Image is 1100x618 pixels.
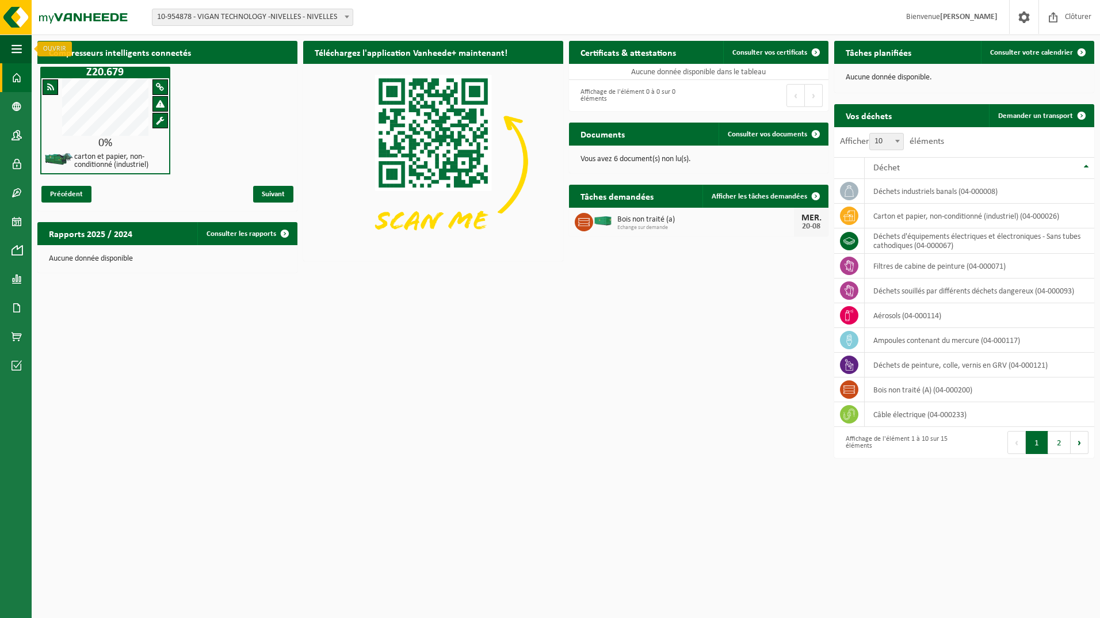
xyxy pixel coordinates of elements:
[1048,431,1071,454] button: 2
[834,104,903,127] h2: Vos déchets
[869,133,904,150] span: 10
[723,41,827,64] a: Consulter vos certificats
[865,402,1094,427] td: câble électrique (04-000233)
[617,215,795,224] span: Bois non traité (a)
[44,152,73,166] img: HK-XZ-20-GN-01
[865,254,1094,279] td: filtres de cabine de peinture (04-000071)
[712,193,807,200] span: Afficher les tâches demandées
[1007,431,1026,454] button: Previous
[575,83,693,108] div: Affichage de l'élément 0 à 0 sur 0 éléments
[873,163,900,173] span: Déchet
[998,112,1073,120] span: Demander un transport
[580,155,818,163] p: Vous avez 6 document(s) non lu(s).
[834,41,923,63] h2: Tâches planifiées
[865,204,1094,228] td: carton et papier, non-conditionné (industriel) (04-000026)
[197,222,296,245] a: Consulter les rapports
[865,279,1094,303] td: déchets souillés par différents déchets dangereux (04-000093)
[800,213,823,223] div: MER.
[840,137,944,146] label: Afficher éléments
[840,430,958,455] div: Affichage de l'élément 1 à 10 sur 15 éléments
[43,67,167,78] h1: Z20.679
[74,153,165,169] h4: carton et papier, non-conditionné (industriel)
[569,185,665,207] h2: Tâches demandées
[253,186,293,203] span: Suivant
[870,133,903,150] span: 10
[569,64,829,80] td: Aucune donnée disponible dans le tableau
[569,123,636,145] h2: Documents
[719,123,827,146] a: Consulter vos documents
[865,377,1094,402] td: bois non traité (A) (04-000200)
[865,353,1094,377] td: déchets de peinture, colle, vernis en GRV (04-000121)
[728,131,807,138] span: Consulter vos documents
[37,41,297,63] h2: Compresseurs intelligents connectés
[865,303,1094,328] td: aérosols (04-000114)
[37,222,144,245] h2: Rapports 2025 / 2024
[800,223,823,231] div: 20-08
[702,185,827,208] a: Afficher les tâches demandées
[990,49,1073,56] span: Consulter votre calendrier
[846,74,1083,82] p: Aucune donnée disponible.
[732,49,807,56] span: Consulter vos certificats
[1071,431,1088,454] button: Next
[940,13,998,21] strong: [PERSON_NAME]
[41,138,169,149] div: 0%
[981,41,1093,64] a: Consulter votre calendrier
[786,84,805,107] button: Previous
[1026,431,1048,454] button: 1
[569,41,687,63] h2: Certificats & attestations
[865,328,1094,353] td: ampoules contenant du mercure (04-000117)
[152,9,353,26] span: 10-954878 - VIGAN TECHNOLOGY -NIVELLES - NIVELLES
[593,216,613,226] img: HK-XC-40-GN-00
[805,84,823,107] button: Next
[617,224,795,231] span: Echange sur demande
[989,104,1093,127] a: Demander un transport
[41,186,91,203] span: Précédent
[152,9,353,25] span: 10-954878 - VIGAN TECHNOLOGY -NIVELLES - NIVELLES
[303,64,563,259] img: Download de VHEPlus App
[49,255,286,263] p: Aucune donnée disponible
[303,41,519,63] h2: Téléchargez l'application Vanheede+ maintenant!
[865,228,1094,254] td: déchets d'équipements électriques et électroniques - Sans tubes cathodiques (04-000067)
[865,179,1094,204] td: déchets industriels banals (04-000008)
